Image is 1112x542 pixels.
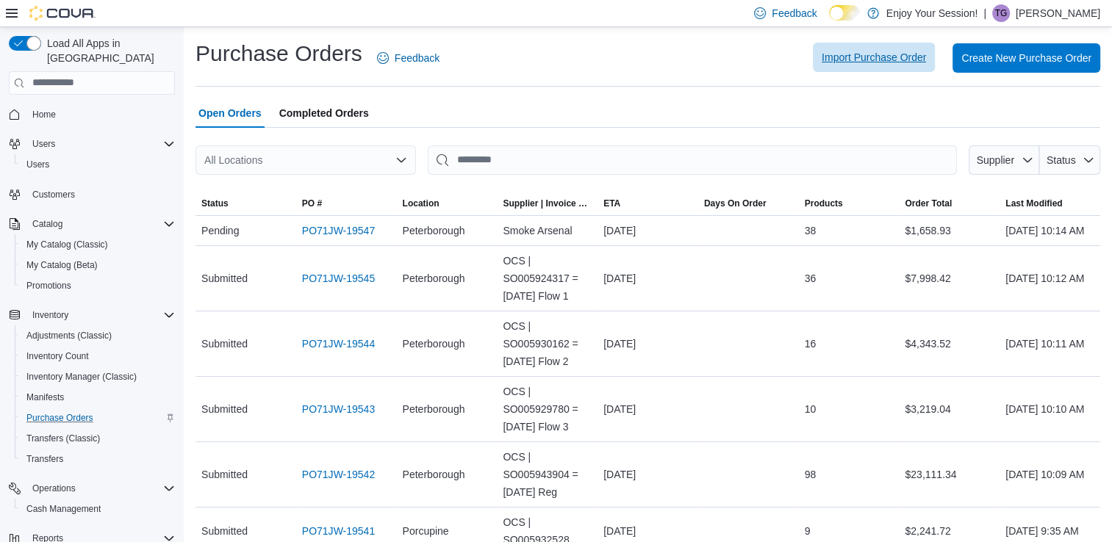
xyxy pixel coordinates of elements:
h1: Purchase Orders [196,39,362,68]
span: Transfers [21,450,175,468]
span: Catalog [26,215,175,233]
span: Last Modified [1005,198,1062,209]
span: Inventory Count [21,347,175,365]
div: $7,998.42 [899,264,1000,293]
span: Operations [26,480,175,497]
span: Catalog [32,218,62,230]
span: Submitted [201,522,248,540]
a: Adjustments (Classic) [21,327,118,344]
button: Order Total [899,192,1000,215]
span: Peterborough [403,400,465,418]
span: Status [1047,154,1076,166]
span: Peterborough [403,335,465,353]
button: Cash Management [15,499,181,519]
div: $3,219.04 [899,394,1000,424]
button: Promotions [15,275,181,296]
p: | [983,4,986,22]
button: Catalog [26,215,68,233]
button: Days On Order [698,192,799,215]
button: Supplier | Invoice Number [497,192,598,215]
span: Peterborough [403,222,465,239]
div: Tyler Gamble [992,4,1010,22]
button: Last Modified [1000,192,1100,215]
span: Transfers (Classic) [26,433,100,444]
div: [DATE] [598,394,698,424]
span: Submitted [201,335,248,353]
span: Order Total [905,198,952,209]
span: Peterborough [403,466,465,483]
a: PO71JW-19541 [302,522,375,540]
button: Users [26,135,61,153]
p: [PERSON_NAME] [1016,4,1100,22]
button: ETA [598,192,698,215]
button: Operations [26,480,82,497]
button: Operations [3,478,181,499]
button: Inventory Manager (Classic) [15,366,181,387]
a: Users [21,156,55,173]
span: Submitted [201,270,248,287]
div: $1,658.93 [899,216,1000,245]
div: Location [403,198,440,209]
span: Status [201,198,229,209]
span: Products [805,198,843,209]
span: Cash Management [21,500,175,518]
p: Enjoy Your Session! [886,4,978,22]
button: Status [1039,145,1100,175]
span: 98 [805,466,817,483]
span: 38 [805,222,817,239]
span: Users [26,135,175,153]
span: 16 [805,335,817,353]
div: [DATE] [598,264,698,293]
div: OCS | SO005929780 = [DATE] Flow 3 [497,377,598,441]
button: Users [3,134,181,154]
span: 36 [805,270,817,287]
div: [DATE] [598,329,698,358]
a: PO71JW-19544 [302,335,375,353]
span: Load All Apps in [GEOGRAPHIC_DATA] [41,36,175,65]
span: Promotions [21,277,175,295]
span: Promotions [26,280,71,292]
span: Transfers (Classic) [21,430,175,447]
span: My Catalog (Beta) [26,259,98,271]
span: TG [995,4,1008,22]
span: Home [26,105,175,123]
button: Transfers (Classic) [15,428,181,449]
button: PO # [296,192,397,215]
span: Adjustments (Classic) [26,330,112,342]
span: PO # [302,198,322,209]
div: [DATE] [598,216,698,245]
button: Inventory [3,305,181,325]
a: Promotions [21,277,77,295]
a: Inventory Manager (Classic) [21,368,143,386]
div: [DATE] 10:09 AM [1000,460,1100,489]
span: Users [26,159,49,170]
button: Purchase Orders [15,408,181,428]
span: Porcupine [403,522,449,540]
span: Supplier [977,154,1014,166]
span: Manifests [26,391,64,403]
span: Adjustments (Classic) [21,327,175,344]
div: [DATE] 10:12 AM [1000,264,1100,293]
button: Open list of options [395,154,407,166]
a: PO71JW-19545 [302,270,375,287]
img: Cova [29,6,96,21]
div: [DATE] 10:11 AM [1000,329,1100,358]
span: Supplier | Invoice Number [503,198,592,209]
div: OCS | SO005930162 = [DATE] Flow 2 [497,311,598,376]
span: Customers [32,189,75,200]
span: 9 [805,522,811,540]
button: Adjustments (Classic) [15,325,181,346]
a: My Catalog (Classic) [21,236,114,253]
span: Inventory Count [26,350,89,362]
span: Completed Orders [279,98,369,128]
input: Dark Mode [829,5,860,21]
button: Inventory [26,306,74,324]
a: Purchase Orders [21,409,99,427]
span: Purchase Orders [26,412,93,424]
a: Transfers (Classic) [21,430,106,447]
a: Cash Management [21,500,107,518]
span: Cash Management [26,503,101,515]
span: Inventory Manager (Classic) [26,371,137,383]
span: Customers [26,185,175,203]
a: PO71JW-19547 [302,222,375,239]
